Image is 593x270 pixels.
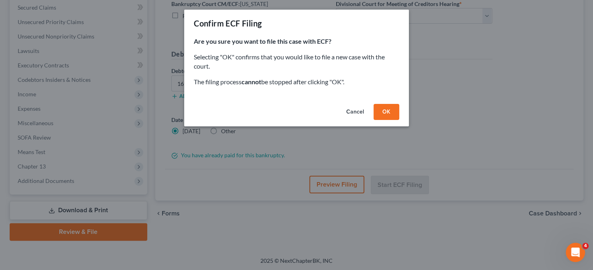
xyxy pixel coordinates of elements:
span: 4 [582,243,589,249]
iframe: Intercom live chat [566,243,585,262]
strong: cannot [242,78,261,85]
strong: Are you sure you want to file this case with ECF? [194,37,331,45]
div: Confirm ECF Filing [194,18,262,29]
button: Cancel [340,104,370,120]
p: Selecting "OK" confirms that you would like to file a new case with the court. [194,53,399,71]
button: OK [374,104,399,120]
p: The filing process be stopped after clicking "OK". [194,77,399,87]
